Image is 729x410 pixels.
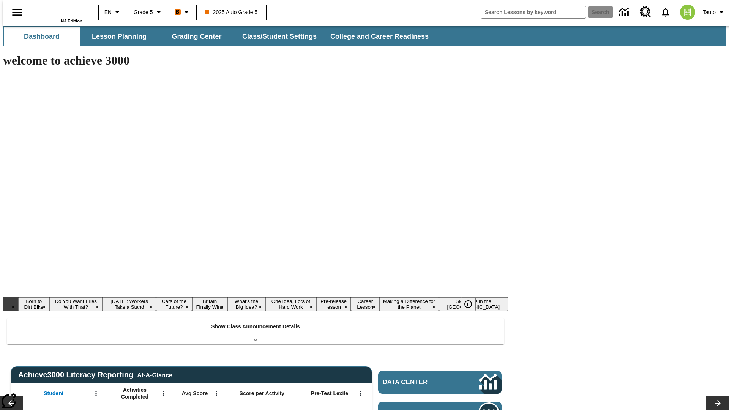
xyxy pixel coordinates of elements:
a: Data Center [614,2,635,23]
button: Select a new avatar [675,2,700,22]
button: Open Menu [355,388,366,399]
h1: welcome to achieve 3000 [3,54,508,68]
button: Slide 8 Pre-release lesson [316,297,351,311]
button: Language: EN, Select a language [101,5,125,19]
span: Score per Activity [240,390,285,397]
button: Slide 10 Making a Difference for the Planet [379,297,439,311]
span: EN [104,8,112,16]
a: Data Center [378,371,502,394]
button: Open Menu [158,388,169,399]
button: Dashboard [4,27,80,46]
span: Grade 5 [134,8,153,16]
span: Activities Completed [110,386,160,400]
button: Open Menu [211,388,222,399]
span: Avg Score [181,390,208,397]
button: Open side menu [6,1,28,24]
span: B [176,7,180,17]
button: Slide 5 Britain Finally Wins [192,297,227,311]
button: Slide 2 Do You Want Fries With That? [49,297,103,311]
button: Slide 11 Sleepless in the Animal Kingdom [439,297,508,311]
button: Class/Student Settings [236,27,323,46]
div: Pause [461,297,483,311]
button: College and Career Readiness [324,27,435,46]
p: Show Class Announcement Details [211,323,300,331]
span: Data Center [383,378,454,386]
span: Student [44,390,63,397]
button: Slide 7 One Idea, Lots of Hard Work [265,297,316,311]
button: Lesson Planning [81,27,157,46]
img: avatar image [680,5,695,20]
a: Notifications [656,2,675,22]
button: Slide 4 Cars of the Future? [156,297,192,311]
span: 2025 Auto Grade 5 [205,8,258,16]
button: Slide 1 Born to Dirt Bike [18,297,49,311]
button: Grading Center [159,27,235,46]
button: Pause [461,297,476,311]
div: SubNavbar [3,27,436,46]
span: NJ Edition [61,19,82,23]
button: Slide 9 Career Lesson [351,297,379,311]
a: Resource Center, Will open in new tab [635,2,656,22]
button: Open Menu [90,388,102,399]
div: Show Class Announcement Details [7,318,504,344]
button: Grade: Grade 5, Select a grade [131,5,166,19]
button: Profile/Settings [700,5,729,19]
span: Tauto [703,8,716,16]
span: Achieve3000 Literacy Reporting [18,371,172,379]
button: Lesson carousel, Next [706,396,729,410]
span: Pre-Test Lexile [311,390,349,397]
div: Home [33,3,82,23]
button: Slide 6 What's the Big Idea? [227,297,265,311]
input: search field [481,6,586,18]
div: SubNavbar [3,26,726,46]
button: Boost Class color is orange. Change class color [172,5,194,19]
button: Slide 3 Labor Day: Workers Take a Stand [103,297,156,311]
a: Home [33,3,82,19]
div: At-A-Glance [137,371,172,379]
